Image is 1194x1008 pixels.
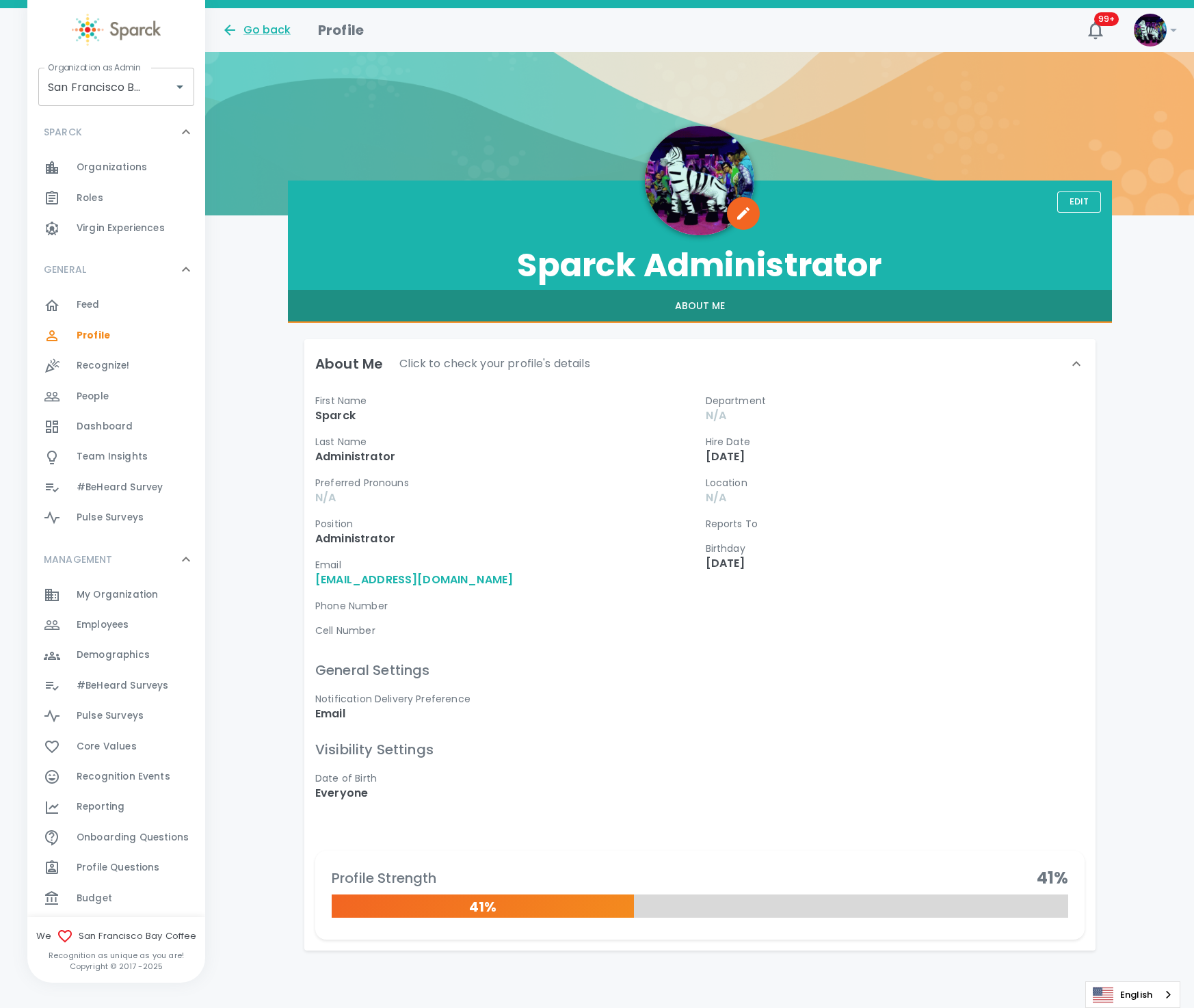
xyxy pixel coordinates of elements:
[27,290,205,320] a: Feed
[705,435,1085,449] p: Hire Date
[27,950,205,961] p: Recognition as unique as you are!
[77,892,112,905] span: Budget
[77,770,170,784] span: Recognition Events
[44,125,82,139] p: SPARCK
[77,618,129,632] span: Employees
[315,394,695,408] p: First Name
[27,580,205,919] div: MANAGEMENT
[77,511,144,525] span: Pulse Surveys
[77,740,137,754] span: Core Values
[77,359,130,373] span: Recognize!
[705,490,1085,506] p: N/A
[705,408,1085,424] p: N/A
[27,884,205,914] a: Budget
[44,553,113,566] p: MANAGEMENT
[27,412,205,442] a: Dashboard
[27,853,205,883] a: Profile Questions
[27,152,205,249] div: SPARCK
[222,22,291,38] button: Go back
[77,588,158,602] span: My Organization
[72,14,161,46] img: Sparck logo
[304,388,1096,951] div: About MeClick to check your profile's details
[77,191,103,205] span: Roles
[27,580,205,610] a: My Organization
[705,555,1085,572] p: [DATE]
[705,542,1085,555] p: Birthday
[27,382,205,412] a: People
[1085,981,1180,1008] div: Language
[1036,867,1067,889] h5: 41 %
[332,867,436,889] h6: Profile Strength
[48,62,140,73] label: Organization as Admin
[315,692,564,706] p: Notification Delivery Preference
[304,339,1096,388] div: About MeClick to check your profile's details
[27,183,205,213] a: Roles
[27,762,205,792] a: Recognition Events
[27,792,205,822] a: Reporting
[315,624,695,637] p: Cell Number
[27,213,205,243] a: Virgin Experiences
[77,800,124,814] span: Reporting
[27,442,205,472] a: Team Insights
[315,435,695,449] p: Last Name
[77,222,165,235] span: Virgin Experiences
[77,481,163,494] span: #BeHeard Survey
[44,263,86,276] p: GENERAL
[77,861,160,875] span: Profile Questions
[1086,982,1180,1007] a: English
[315,572,513,587] a: [EMAIL_ADDRESS][DOMAIN_NAME]
[1057,191,1101,213] button: Edit
[27,152,205,183] a: Organizations
[27,503,205,533] a: Pulse Surveys
[77,420,133,434] span: Dashboard
[27,351,205,381] a: Recognize!
[27,823,205,853] a: Onboarding Questions
[315,353,383,375] h6: About Me
[315,785,564,801] p: Everyone
[318,19,364,41] h1: Profile
[315,558,695,572] p: Email
[332,896,634,918] h6: 41%
[77,298,100,312] span: Feed
[705,394,1085,408] p: Department
[288,246,1112,284] h3: Sparck Administrator
[645,126,754,235] img: Picture of Sparck Administrator
[315,599,695,613] p: Phone Number
[705,476,1085,490] p: Location
[77,329,110,343] span: Profile
[1079,14,1112,47] button: 99+
[1134,14,1167,47] img: Picture of Sparck
[315,659,1085,681] h6: General Settings
[27,610,205,640] a: Employees
[27,290,205,538] div: GENERAL
[27,671,205,701] div: #BeHeard Surveys
[77,831,189,845] span: Onboarding Questions
[288,290,1112,323] button: About Me
[77,679,168,693] span: #BeHeard Surveys
[27,961,205,972] p: Copyright © 2017 - 2025
[27,640,205,670] a: Demographics
[27,473,205,503] a: #BeHeard Survey
[27,701,205,731] a: Pulse Surveys
[27,111,205,152] div: SPARCK
[77,161,147,174] span: Organizations
[77,390,109,403] span: People
[27,732,205,762] a: Core Values
[288,290,1112,323] div: full width tabs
